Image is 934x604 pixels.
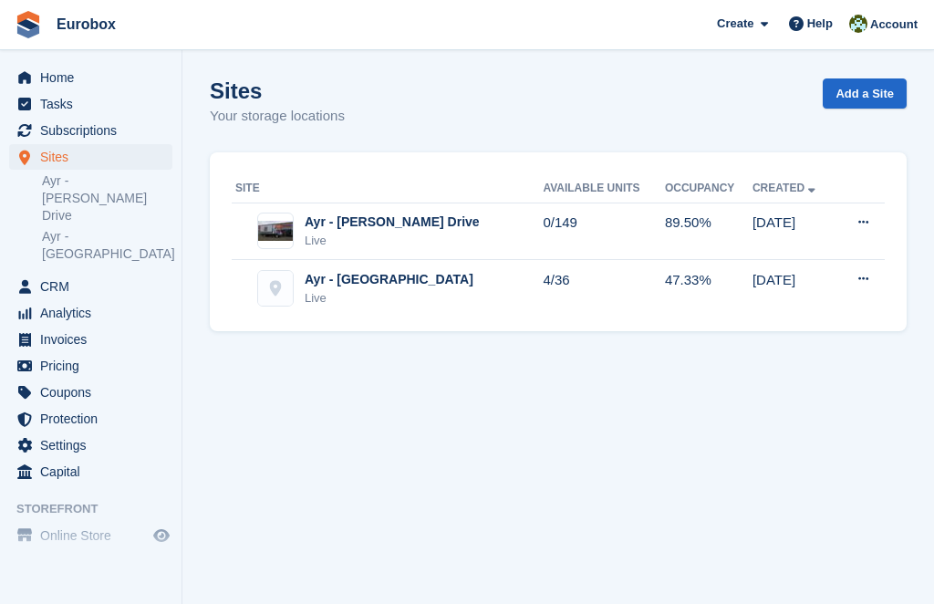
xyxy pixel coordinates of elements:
a: Created [752,182,819,194]
a: menu [9,144,172,170]
a: menu [9,65,172,90]
td: [DATE] [752,260,836,317]
div: Live [305,289,473,307]
span: Analytics [40,300,150,326]
th: Occupancy [665,174,752,203]
img: Ayr - Holmston Road site image placeholder [258,271,293,306]
span: Protection [40,406,150,432]
h1: Sites [210,78,345,103]
a: menu [9,380,172,405]
img: Image of Ayr - Whitfield Drive site [258,221,293,241]
span: Create [717,15,753,33]
img: stora-icon-8386f47178a22dfd0bd8f6a31ec36ba5ce8667c1dd55bd0f319d3a0aa187defe.svg [15,11,42,38]
td: [DATE] [752,203,836,260]
span: Subscriptions [40,118,150,143]
span: Storefront [16,500,182,518]
div: Live [305,232,480,250]
div: Ayr - [PERSON_NAME] Drive [305,213,480,232]
span: Account [870,16,918,34]
td: 89.50% [665,203,752,260]
a: menu [9,327,172,352]
td: 47.33% [665,260,752,317]
span: Coupons [40,380,150,405]
th: Available Units [543,174,664,203]
span: Pricing [40,353,150,379]
a: menu [9,300,172,326]
span: Settings [40,432,150,458]
img: Lorna Russell [849,15,867,33]
span: Online Store [40,523,150,548]
span: Sites [40,144,150,170]
a: Eurobox [49,9,123,39]
a: menu [9,274,172,299]
a: menu [9,432,172,458]
a: Preview store [150,525,172,547]
th: Site [232,174,543,203]
a: menu [9,459,172,484]
span: Help [807,15,833,33]
a: menu [9,353,172,379]
span: Capital [40,459,150,484]
td: 0/149 [543,203,664,260]
span: Tasks [40,91,150,117]
span: CRM [40,274,150,299]
a: menu [9,118,172,143]
span: Home [40,65,150,90]
p: Your storage locations [210,106,345,127]
div: Ayr - [GEOGRAPHIC_DATA] [305,270,473,289]
a: Add a Site [823,78,907,109]
a: menu [9,406,172,432]
a: Ayr - [GEOGRAPHIC_DATA] [42,228,172,263]
span: Invoices [40,327,150,352]
a: Ayr - [PERSON_NAME] Drive [42,172,172,224]
td: 4/36 [543,260,664,317]
a: menu [9,523,172,548]
a: menu [9,91,172,117]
